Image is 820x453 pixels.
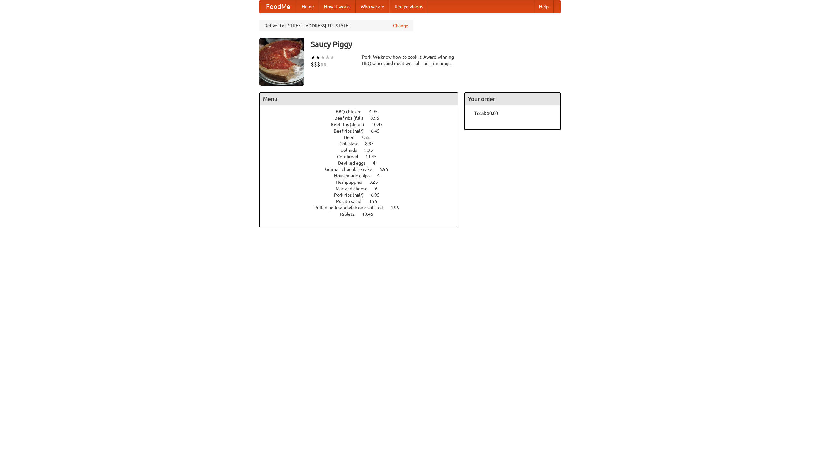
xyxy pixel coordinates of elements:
span: Beer [344,135,360,140]
span: 4.95 [369,109,384,114]
span: 8.95 [365,141,380,146]
a: Housemade chips 4 [334,173,391,178]
span: 7.55 [361,135,376,140]
a: Beef ribs (half) 6.45 [334,128,391,133]
a: Beef ribs (full) 9.95 [334,116,391,121]
a: BBQ chicken 4.95 [336,109,389,114]
span: Beef ribs (delux) [331,122,371,127]
a: Devilled eggs 4 [338,160,387,166]
span: Beef ribs (half) [334,128,370,133]
li: ★ [330,54,335,61]
span: 4.95 [390,205,406,210]
a: Recipe videos [389,0,428,13]
span: 3.25 [369,180,384,185]
span: 9.95 [371,116,386,121]
li: ★ [311,54,316,61]
a: Cornbread 11.45 [337,154,389,159]
a: Change [393,22,408,29]
a: FoodMe [260,0,297,13]
li: $ [314,61,317,68]
span: 5.95 [380,167,395,172]
span: Devilled eggs [338,160,372,166]
h4: Menu [260,93,458,105]
span: 6.45 [371,128,386,133]
span: 6 [375,186,384,191]
a: Mac and cheese 6 [336,186,389,191]
span: 10.45 [372,122,389,127]
li: $ [320,61,324,68]
a: Who we are [356,0,389,13]
a: Riblets 10.45 [340,212,385,217]
a: Beef ribs (delux) 10.45 [331,122,395,127]
a: Beer 7.55 [344,135,381,140]
span: Coleslaw [340,141,364,146]
a: Home [297,0,319,13]
span: 3.95 [369,199,384,204]
li: $ [324,61,327,68]
a: Help [534,0,554,13]
a: How it works [319,0,356,13]
span: German chocolate cake [325,167,379,172]
span: Pulled pork sandwich on a soft roll [314,205,389,210]
span: 11.45 [365,154,383,159]
span: Cornbread [337,154,365,159]
a: German chocolate cake 5.95 [325,167,400,172]
span: Pork ribs (half) [334,192,370,198]
a: Collards 9.95 [340,148,385,153]
li: ★ [320,54,325,61]
span: Riblets [340,212,361,217]
span: 10.45 [362,212,380,217]
h4: Your order [465,93,560,105]
span: Collards [340,148,363,153]
li: ★ [316,54,320,61]
span: Potato salad [336,199,368,204]
span: 9.95 [364,148,379,153]
a: Potato salad 3.95 [336,199,389,204]
h3: Saucy Piggy [311,38,561,51]
span: Mac and cheese [336,186,374,191]
span: BBQ chicken [336,109,368,114]
a: Hushpuppies 3.25 [336,180,390,185]
b: Total: $0.00 [474,111,498,116]
li: $ [311,61,314,68]
span: Housemade chips [334,173,376,178]
li: ★ [325,54,330,61]
span: 6.95 [371,192,386,198]
span: Hushpuppies [336,180,368,185]
a: Pulled pork sandwich on a soft roll 4.95 [314,205,411,210]
li: $ [317,61,320,68]
span: Beef ribs (full) [334,116,370,121]
span: 4 [373,160,382,166]
a: Coleslaw 8.95 [340,141,386,146]
div: Deliver to: [STREET_ADDRESS][US_STATE] [259,20,413,31]
a: Pork ribs (half) 6.95 [334,192,391,198]
div: Pork. We know how to cook it. Award-winning BBQ sauce, and meat with all the trimmings. [362,54,458,67]
span: 4 [377,173,386,178]
img: angular.jpg [259,38,304,86]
